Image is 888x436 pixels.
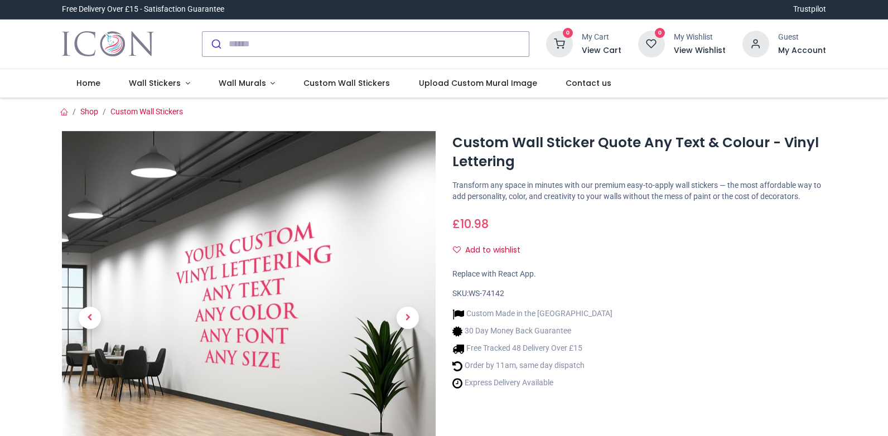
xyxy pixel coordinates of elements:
[778,32,826,43] div: Guest
[129,77,181,89] span: Wall Stickers
[582,45,621,56] a: View Cart
[469,289,504,298] span: WS-74142
[453,246,461,254] i: Add to wishlist
[563,28,573,38] sup: 0
[303,77,390,89] span: Custom Wall Stickers
[76,77,100,89] span: Home
[546,38,573,47] a: 0
[110,107,183,116] a: Custom Wall Stickers
[674,45,726,56] a: View Wishlist
[452,308,612,320] li: Custom Made in the [GEOGRAPHIC_DATA]
[452,343,612,355] li: Free Tracked 48 Delivery Over £15
[452,241,530,260] button: Add to wishlistAdd to wishlist
[202,32,229,56] button: Submit
[79,307,101,329] span: Previous
[80,107,98,116] a: Shop
[793,4,826,15] a: Trustpilot
[452,133,826,172] h1: Custom Wall Sticker Quote Any Text & Colour - Vinyl Lettering
[62,28,154,60] a: Logo of Icon Wall Stickers
[452,216,489,232] span: £
[219,77,266,89] span: Wall Murals
[778,45,826,56] a: My Account
[674,32,726,43] div: My Wishlist
[460,216,489,232] span: 10.98
[62,4,224,15] div: Free Delivery Over £15 - Satisfaction Guarantee
[452,326,612,337] li: 30 Day Money Back Guarantee
[566,77,611,89] span: Contact us
[397,307,419,329] span: Next
[452,377,612,389] li: Express Delivery Available
[655,28,665,38] sup: 0
[204,69,289,98] a: Wall Murals
[452,269,826,280] div: Replace with React App.
[114,69,204,98] a: Wall Stickers
[419,77,537,89] span: Upload Custom Mural Image
[452,288,826,299] div: SKU:
[582,32,621,43] div: My Cart
[62,28,154,60] img: Icon Wall Stickers
[638,38,665,47] a: 0
[452,180,826,202] p: Transform any space in minutes with our premium easy-to-apply wall stickers — the most affordable...
[452,360,612,372] li: Order by 11am, same day dispatch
